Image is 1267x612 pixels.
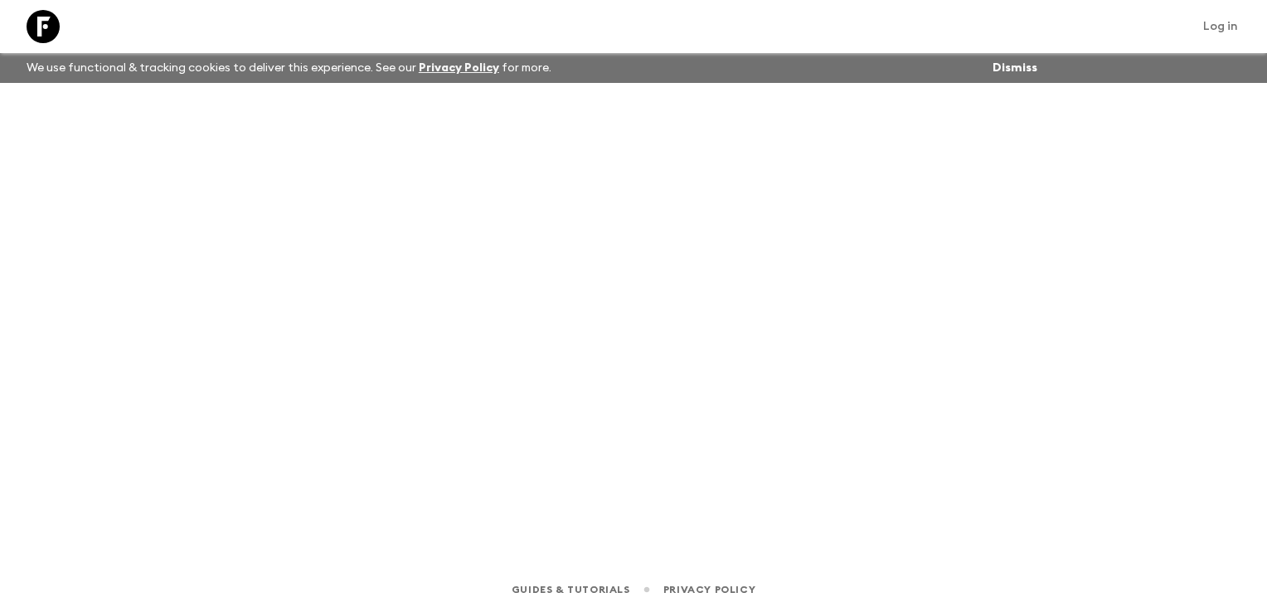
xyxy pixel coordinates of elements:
[663,580,755,599] a: Privacy Policy
[988,56,1041,80] button: Dismiss
[512,580,630,599] a: Guides & Tutorials
[419,62,499,74] a: Privacy Policy
[1194,15,1247,38] a: Log in
[20,53,558,83] p: We use functional & tracking cookies to deliver this experience. See our for more.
